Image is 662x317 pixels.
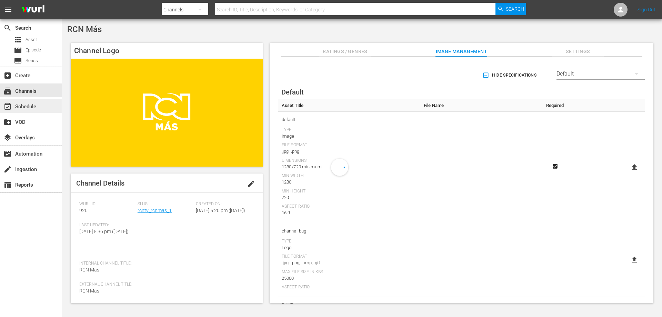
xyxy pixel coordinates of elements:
span: Bits Tile [282,300,417,309]
button: Hide Specifications [481,66,539,85]
button: edit [243,176,259,192]
span: External Channel Title: [79,282,251,287]
div: .jpg, .png [282,148,417,155]
span: channel-bug [282,227,417,236]
span: Ratings / Genres [319,47,371,56]
span: RCN Más [79,288,99,294]
div: .jpg, .png, .bmp, .gif [282,259,417,266]
div: Min Width [282,173,417,179]
div: Logo [282,244,417,251]
div: Image [282,133,417,140]
div: Aspect Ratio [282,285,417,290]
span: Image Management [435,47,487,56]
div: Type [282,239,417,244]
span: Series [26,57,38,64]
span: Search [506,3,524,15]
span: Channels [3,87,12,95]
div: 720 [282,194,417,201]
span: Default [281,88,304,96]
svg: Required [551,163,559,169]
div: 1280 [282,179,417,186]
span: Automation [3,150,12,158]
span: Create [3,71,12,80]
th: Required [540,99,570,112]
div: Aspect Ratio [282,204,417,209]
a: Sign Out [638,7,655,12]
div: Max File Size In Kbs [282,269,417,275]
div: File Format [282,142,417,148]
span: Created On: [196,201,251,207]
span: Internal Channel Title: [79,261,251,266]
span: Last Updated: [79,222,134,228]
span: Slug: [138,201,192,207]
div: 16:9 [282,209,417,216]
span: [DATE] 5:36 pm ([DATE]) [79,229,129,234]
span: menu [4,6,12,14]
span: default [282,115,417,124]
span: 926 [79,208,88,213]
a: rcntv_rcnmas_1 [138,208,172,213]
div: 25000 [282,275,417,282]
img: ans4CAIJ8jUAAAAAAAAAAAAAAAAAAAAAAAAgQb4GAAAAAAAAAAAAAAAAAAAAAAAAJMjXAAAAAAAAAAAAAAAAAAAAAAAAgAT5G... [17,2,50,18]
span: Description: [79,303,251,308]
span: Series [14,57,22,65]
span: Channel Details [76,179,124,187]
span: Wurl ID: [79,201,134,207]
button: Search [495,3,526,15]
span: Ingestion [3,165,12,174]
span: Reports [3,181,12,189]
span: Schedule [3,102,12,111]
th: Asset Title [278,99,420,112]
span: Search [3,24,12,32]
div: Dimensions [282,158,417,164]
div: File Format [282,254,417,259]
div: Min Height [282,189,417,194]
span: [DATE] 5:20 pm ([DATE]) [196,208,245,213]
span: Asset [14,36,22,44]
div: Type [282,127,417,133]
span: Episode [14,46,22,55]
img: RCN Más [71,59,263,167]
span: edit [247,180,255,188]
span: Settings [552,47,604,56]
span: RCN Más [79,267,99,273]
span: VOD [3,118,12,126]
h4: Channel Logo [71,43,263,59]
th: File Name [420,99,540,112]
span: Hide Specifications [484,72,536,79]
div: 1280x720 minimum [282,164,417,170]
span: RCN Más [67,24,102,34]
span: Episode [26,47,41,53]
span: Asset [26,36,37,43]
span: Overlays [3,133,12,142]
div: Default [556,64,645,83]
